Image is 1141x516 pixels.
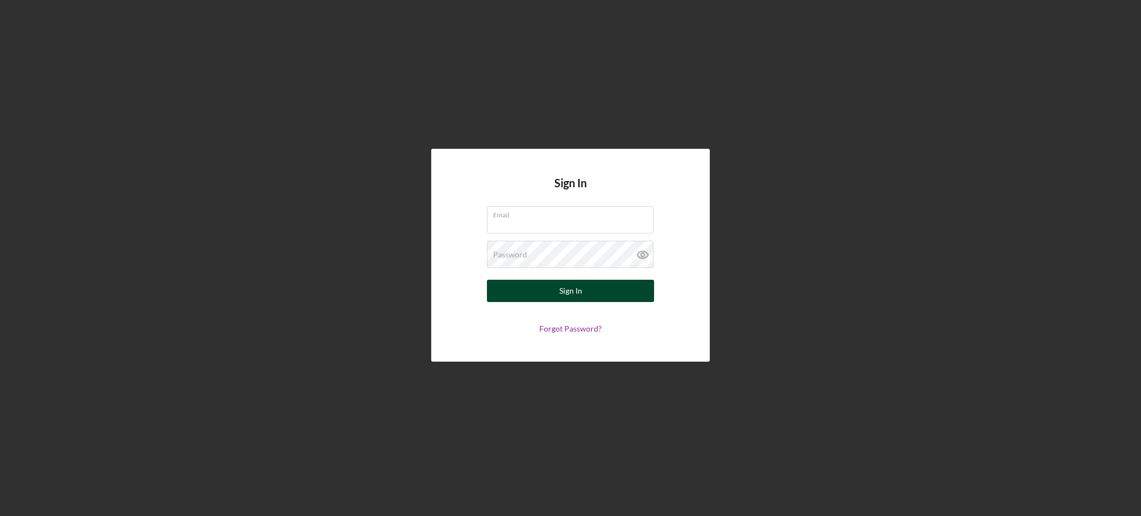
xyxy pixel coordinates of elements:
a: Forgot Password? [539,324,602,333]
label: Password [493,250,527,259]
label: Email [493,207,654,219]
button: Sign In [487,280,654,302]
div: Sign In [559,280,582,302]
h4: Sign In [554,177,587,206]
